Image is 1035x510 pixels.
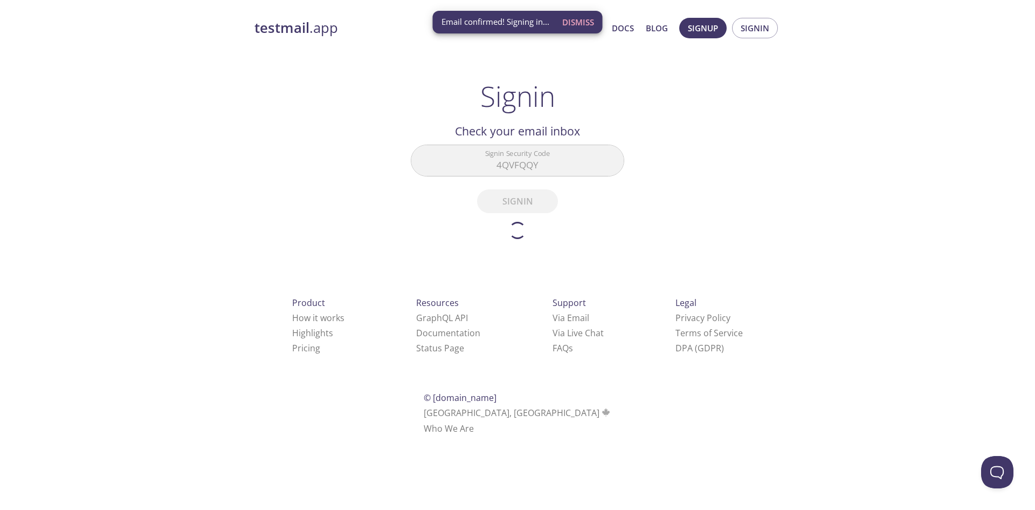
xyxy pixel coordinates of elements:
[612,21,634,35] a: Docs
[441,16,549,28] span: Email confirmed! Signing in...
[292,342,320,354] a: Pricing
[553,327,604,339] a: Via Live Chat
[424,392,496,404] span: © [DOMAIN_NAME]
[553,342,573,354] a: FAQ
[411,122,624,140] h2: Check your email inbox
[424,423,474,434] a: Who We Are
[416,312,468,324] a: GraphQL API
[675,327,743,339] a: Terms of Service
[558,12,598,32] button: Dismiss
[416,327,480,339] a: Documentation
[562,15,594,29] span: Dismiss
[732,18,778,38] button: Signin
[741,21,769,35] span: Signin
[416,297,459,309] span: Resources
[981,456,1013,488] iframe: Help Scout Beacon - Open
[675,297,696,309] span: Legal
[254,18,309,37] strong: testmail
[569,342,573,354] span: s
[675,312,730,324] a: Privacy Policy
[292,327,333,339] a: Highlights
[675,342,724,354] a: DPA (GDPR)
[416,342,464,354] a: Status Page
[292,297,325,309] span: Product
[480,80,555,112] h1: Signin
[553,297,586,309] span: Support
[553,312,589,324] a: Via Email
[292,312,344,324] a: How it works
[254,19,508,37] a: testmail.app
[679,18,727,38] button: Signup
[688,21,718,35] span: Signup
[646,21,668,35] a: Blog
[424,407,612,419] span: [GEOGRAPHIC_DATA], [GEOGRAPHIC_DATA]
